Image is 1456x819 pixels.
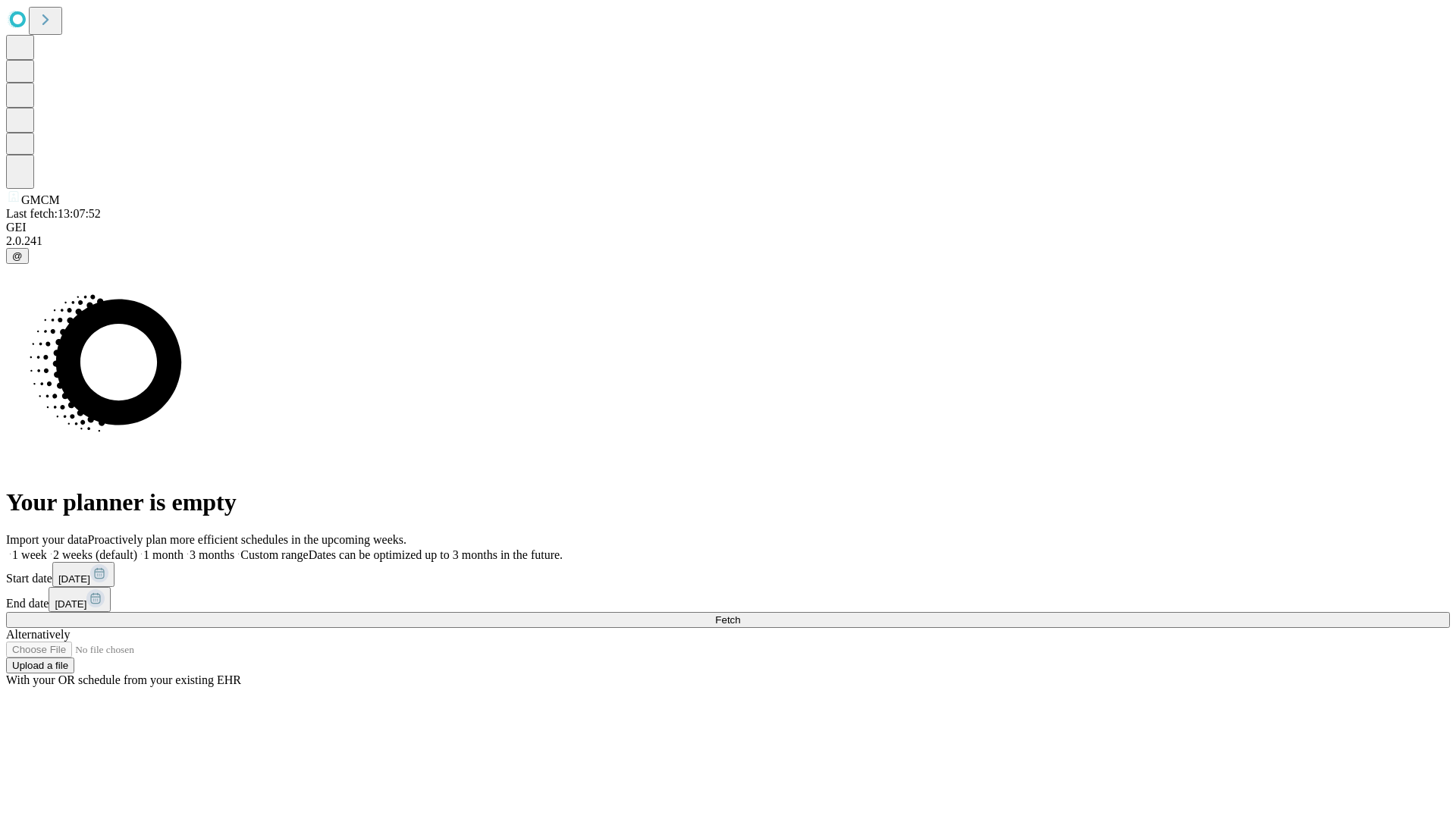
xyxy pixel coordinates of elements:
[190,548,234,561] span: 3 months
[58,573,90,585] span: [DATE]
[715,614,740,626] span: Fetch
[6,221,1450,234] div: GEI
[6,488,1450,516] h1: Your planner is empty
[6,207,101,220] span: Last fetch: 13:07:52
[143,548,184,561] span: 1 month
[12,250,23,262] span: @
[52,562,115,587] button: [DATE]
[6,234,1450,248] div: 2.0.241
[6,612,1450,628] button: Fetch
[21,193,60,206] span: GMCM
[88,533,406,546] span: Proactively plan more efficient schedules in the upcoming weeks.
[53,548,137,561] span: 2 weeks (default)
[49,587,111,612] button: [DATE]
[6,628,70,641] span: Alternatively
[6,562,1450,587] div: Start date
[6,248,29,264] button: @
[6,657,74,673] button: Upload a file
[6,673,241,686] span: With your OR schedule from your existing EHR
[6,587,1450,612] div: End date
[55,598,86,610] span: [DATE]
[240,548,308,561] span: Custom range
[6,533,88,546] span: Import your data
[309,548,563,561] span: Dates can be optimized up to 3 months in the future.
[12,548,47,561] span: 1 week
